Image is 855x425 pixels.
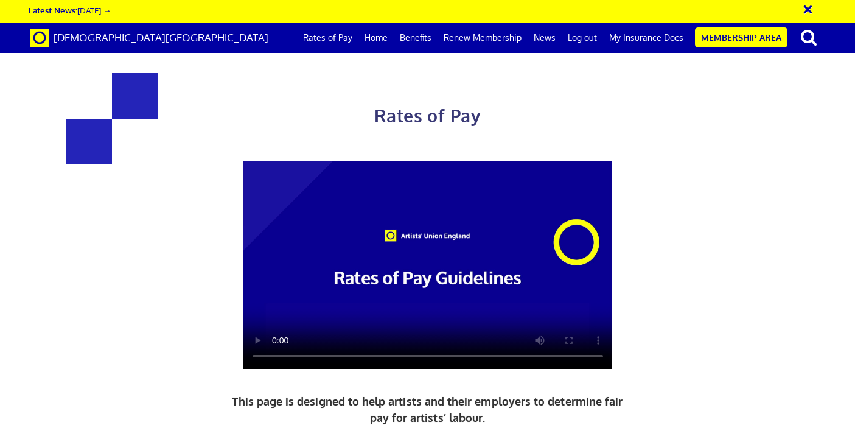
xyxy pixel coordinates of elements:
[29,5,77,15] strong: Latest News:
[374,105,481,127] span: Rates of Pay
[54,31,268,44] span: [DEMOGRAPHIC_DATA][GEOGRAPHIC_DATA]
[695,27,787,47] a: Membership Area
[29,5,111,15] a: Latest News:[DATE] →
[297,23,358,53] a: Rates of Pay
[21,23,277,53] a: Brand [DEMOGRAPHIC_DATA][GEOGRAPHIC_DATA]
[358,23,394,53] a: Home
[438,23,528,53] a: Renew Membership
[603,23,689,53] a: My Insurance Docs
[790,24,828,50] button: search
[528,23,562,53] a: News
[562,23,603,53] a: Log out
[394,23,438,53] a: Benefits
